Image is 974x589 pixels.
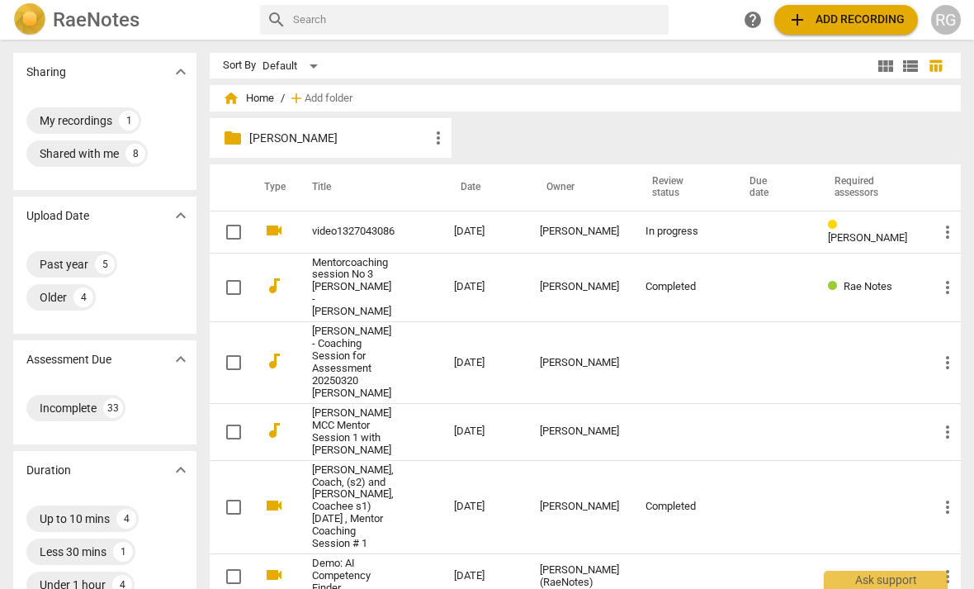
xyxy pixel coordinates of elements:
span: help [743,10,763,30]
span: videocam [264,565,284,585]
span: more_vert [938,567,957,587]
span: audiotrack [264,351,284,371]
p: Sharing [26,64,66,81]
span: Rae Notes [844,280,892,292]
div: [PERSON_NAME] [540,501,619,513]
span: add [787,10,807,30]
th: Owner [527,164,632,211]
span: table_chart [928,58,943,74]
a: [PERSON_NAME], Coach, (s2) and [PERSON_NAME], Coachee s1) [DATE] , Mentor Coaching Session # 1 [312,464,395,551]
div: In progress [645,226,716,238]
div: 4 [116,509,136,529]
p: Upload Date [26,207,89,225]
span: Add recording [787,10,905,30]
span: videocam [264,221,284,240]
td: [DATE] [441,322,527,404]
div: Completed [645,281,716,293]
span: view_module [876,56,896,76]
button: Table view [923,54,948,78]
button: Show more [168,458,193,482]
a: [PERSON_NAME] MCC Mentor Session 1 with [PERSON_NAME] [312,407,395,457]
button: Show more [168,59,193,84]
div: Ask support [824,571,948,589]
div: 8 [125,144,145,164]
div: Less 30 mins [40,544,106,560]
p: Duration [26,462,71,479]
span: [PERSON_NAME] [828,231,907,244]
span: folder [223,128,243,148]
div: Sort By [223,59,256,72]
span: expand_more [171,62,191,82]
a: LogoRaeNotes [13,3,247,36]
a: [PERSON_NAME] - Coaching Session for Assessment 20250320 [PERSON_NAME] [312,325,395,400]
button: List view [898,54,923,78]
span: audiotrack [264,420,284,440]
span: / [281,93,285,105]
span: more_vert [938,278,957,297]
div: Older [40,289,67,306]
div: 5 [95,254,115,274]
th: Review status [632,164,730,211]
div: Shared with me [40,145,119,162]
th: Date [441,164,527,211]
p: Jenna Mayo [249,130,428,147]
th: Title [292,164,441,211]
span: expand_more [171,460,191,480]
span: expand_more [171,206,191,226]
a: Help [738,5,768,35]
div: Default [262,53,324,79]
td: [DATE] [441,211,527,253]
span: view_list [901,56,920,76]
span: add [288,90,305,107]
div: [PERSON_NAME] [540,357,619,369]
td: [DATE] [441,253,527,322]
button: RG [931,5,961,35]
span: more_vert [428,128,448,148]
td: [DATE] [441,460,527,554]
div: Up to 10 mins [40,511,110,527]
th: Required assessors [815,164,924,211]
th: Type [251,164,292,211]
span: Home [223,90,274,107]
div: 1 [113,542,133,562]
span: more_vert [938,222,957,242]
td: [DATE] [441,403,527,460]
span: search [267,10,286,30]
input: Search [293,7,662,33]
div: Past year [40,256,88,273]
p: Assessment Due [26,351,111,368]
span: Review status: completed [828,280,844,292]
a: video1327043086 [312,226,395,238]
div: 4 [73,287,93,307]
div: 1 [119,111,139,131]
span: more_vert [938,422,957,442]
div: Completed [645,501,716,513]
button: Show more [168,203,193,228]
div: [PERSON_NAME] [540,281,619,293]
span: more_vert [938,497,957,517]
span: expand_more [171,349,191,369]
div: My recordings [40,112,112,129]
div: 33 [103,398,123,418]
button: Tile view [873,54,898,78]
h2: RaeNotes [53,8,139,31]
span: videocam [264,496,284,515]
img: Logo [13,3,46,36]
span: more_vert [938,353,957,373]
th: Due date [730,164,815,211]
div: [PERSON_NAME] (RaeNotes) [540,564,619,589]
a: Mentorcoaching session No 3 [PERSON_NAME] - [PERSON_NAME] [312,257,395,319]
button: Show more [168,347,193,372]
span: Review status: in progress [828,219,844,231]
button: Upload [774,5,918,35]
span: home [223,90,239,107]
div: [PERSON_NAME] [540,226,619,238]
span: Add folder [305,93,352,105]
div: Incomplete [40,400,97,416]
span: audiotrack [264,276,284,296]
div: [PERSON_NAME] [540,425,619,438]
